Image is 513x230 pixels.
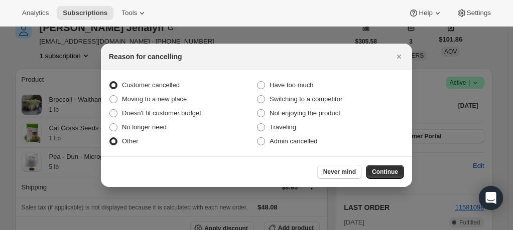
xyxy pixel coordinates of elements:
span: Analytics [22,9,49,17]
button: Close [392,50,406,64]
h2: Reason for cancelling [109,52,182,62]
span: Doesn't fit customer budget [122,109,201,117]
span: Help [419,9,432,17]
span: Admin cancelled [270,137,317,145]
span: Tools [121,9,137,17]
div: Open Intercom Messenger [479,186,503,210]
button: Help [403,6,448,20]
span: Settings [467,9,491,17]
button: Subscriptions [57,6,113,20]
span: Never mind [323,168,356,176]
span: No longer need [122,123,167,131]
button: Settings [451,6,497,20]
span: Not enjoying the product [270,109,340,117]
button: Tools [115,6,153,20]
button: Never mind [317,165,362,179]
span: Other [122,137,139,145]
span: Subscriptions [63,9,107,17]
span: Customer cancelled [122,81,180,89]
span: Switching to a competitor [270,95,342,103]
span: Continue [372,168,398,176]
button: Analytics [16,6,55,20]
button: Continue [366,165,404,179]
span: Have too much [270,81,313,89]
span: Traveling [270,123,296,131]
span: Moving to a new place [122,95,187,103]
